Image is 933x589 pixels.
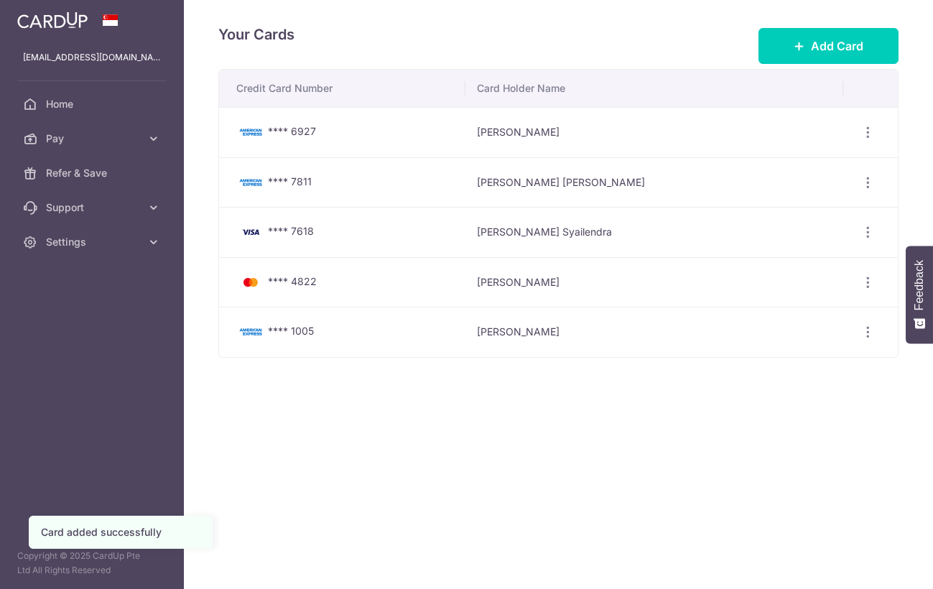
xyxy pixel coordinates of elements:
span: Home [46,97,141,111]
td: [PERSON_NAME] Syailendra [465,207,843,257]
td: [PERSON_NAME] [465,257,843,307]
p: [EMAIL_ADDRESS][DOMAIN_NAME] [23,50,161,65]
td: [PERSON_NAME] [465,107,843,157]
div: Card added successfully [41,525,200,539]
img: Bank Card [236,124,265,141]
img: Bank Card [236,323,265,340]
span: Feedback [913,260,926,310]
img: Bank Card [236,223,265,241]
iframe: Opens a widget where you can find more information [840,546,919,582]
td: [PERSON_NAME] [PERSON_NAME] [465,157,843,208]
td: [PERSON_NAME] [465,307,843,357]
button: Feedback - Show survey [906,246,933,343]
th: Credit Card Number [219,70,465,107]
span: Pay [46,131,141,146]
span: Settings [46,235,141,249]
th: Card Holder Name [465,70,843,107]
img: CardUp [17,11,88,29]
span: Refer & Save [46,166,141,180]
img: Bank Card [236,174,265,191]
h4: Your Cards [218,23,294,46]
img: Bank Card [236,274,265,291]
span: Support [46,200,141,215]
button: Add Card [758,28,899,64]
span: Add Card [811,37,863,55]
